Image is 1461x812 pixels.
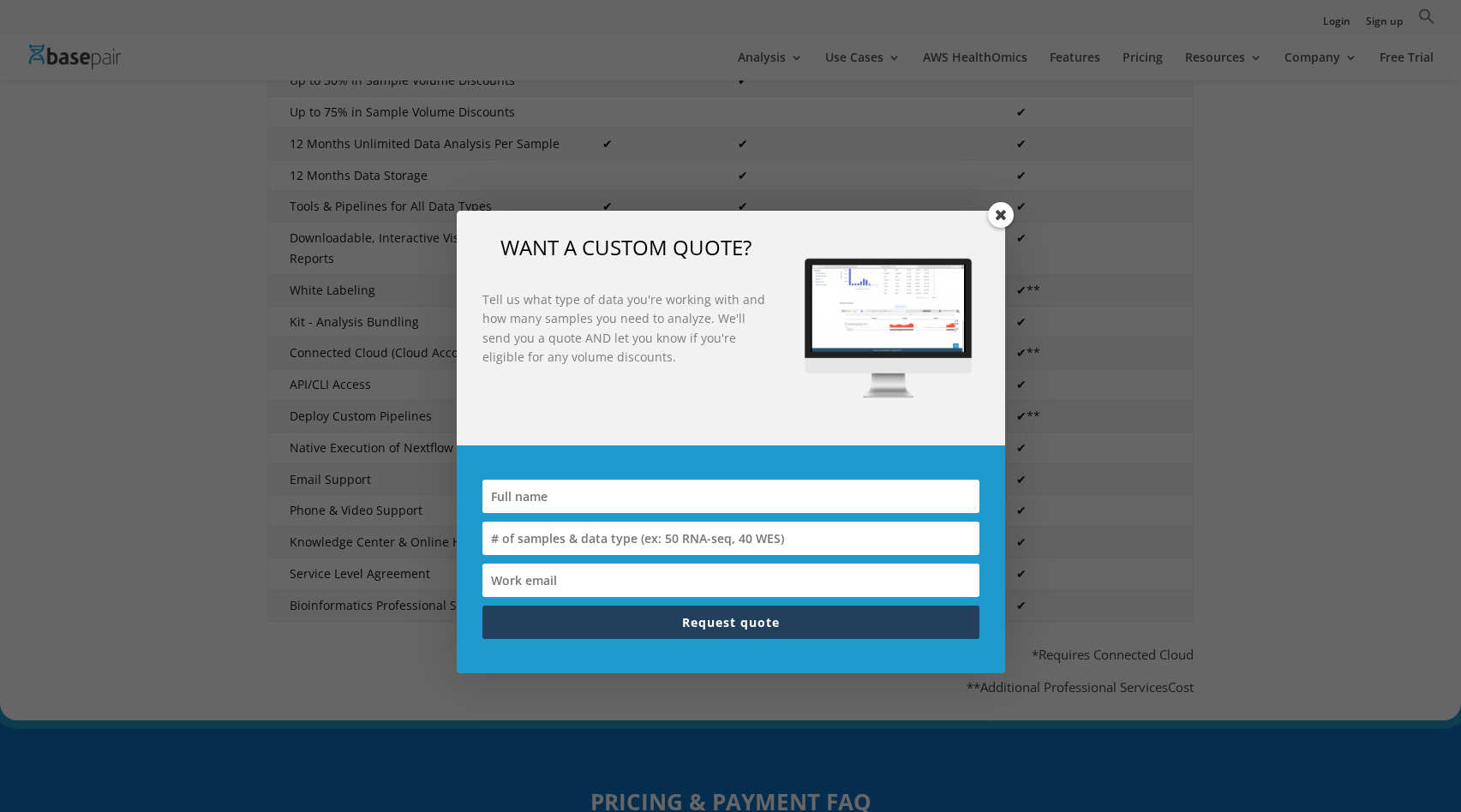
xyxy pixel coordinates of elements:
[500,233,751,261] span: WANT A CUSTOM QUOTE?
[482,564,979,597] input: Work email
[482,480,979,513] input: Full name
[1108,438,1451,737] iframe: Drift Widget Chat Window
[682,614,780,630] span: Request quote
[482,606,979,639] button: Request quote
[1375,726,1440,791] iframe: Drift Widget Chat Controller
[482,291,765,365] strong: Tell us what type of data you're working with and how many samples you need to analyze. We'll sen...
[482,522,979,555] input: # of samples & data type (ex: 50 RNA-seq, 40 WES)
